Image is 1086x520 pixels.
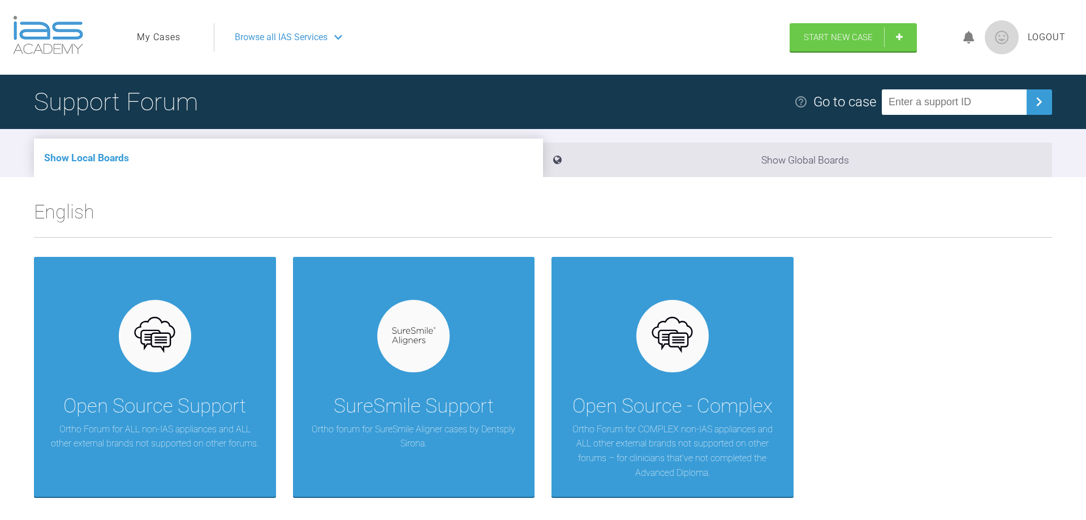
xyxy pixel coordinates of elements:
[543,143,1052,177] li: Show Global Boards
[650,314,694,358] img: opensource.6e495855.svg
[572,390,773,422] div: Open Source - Complex
[790,23,917,51] a: Start New Case
[813,91,876,113] div: Go to case
[985,20,1019,54] img: profile.png
[310,422,518,451] p: Ortho forum for SureSmile Aligner cases by Dentsply Sirona.
[51,422,259,451] p: Ortho Forum for ALL non-IAS appliances and ALL other external brands not supported on other forums.
[13,16,83,54] img: logo-light.3e3ef733.png
[235,30,327,45] span: Browse all IAS Services
[34,257,276,497] a: Open Source SupportOrtho Forum for ALL non-IAS appliances and ALL other external brands not suppo...
[137,30,180,45] a: My Cases
[34,139,543,177] li: Show Local Boards
[1028,30,1066,45] a: Logout
[804,32,873,42] span: Start New Case
[551,257,794,497] a: Open Source - ComplexOrtho Forum for COMPLEX non-IAS appliances and ALL other external brands not...
[133,314,176,358] img: opensource.6e495855.svg
[34,82,198,122] h1: Support Forum
[1030,93,1048,111] img: chevronRight.28bd32b0.svg
[392,327,436,345] img: suresmile.935bb804.svg
[568,422,777,480] p: Ortho Forum for COMPLEX non-IAS appliances and ALL other external brands not supported on other f...
[293,257,535,497] a: SureSmile SupportOrtho forum for SureSmile Aligner cases by Dentsply Sirona.
[63,390,246,422] div: Open Source Support
[334,390,494,422] div: SureSmile Support
[882,89,1027,115] input: Enter a support ID
[794,95,808,109] img: help.e70b9f3d.svg
[34,196,1052,237] h2: English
